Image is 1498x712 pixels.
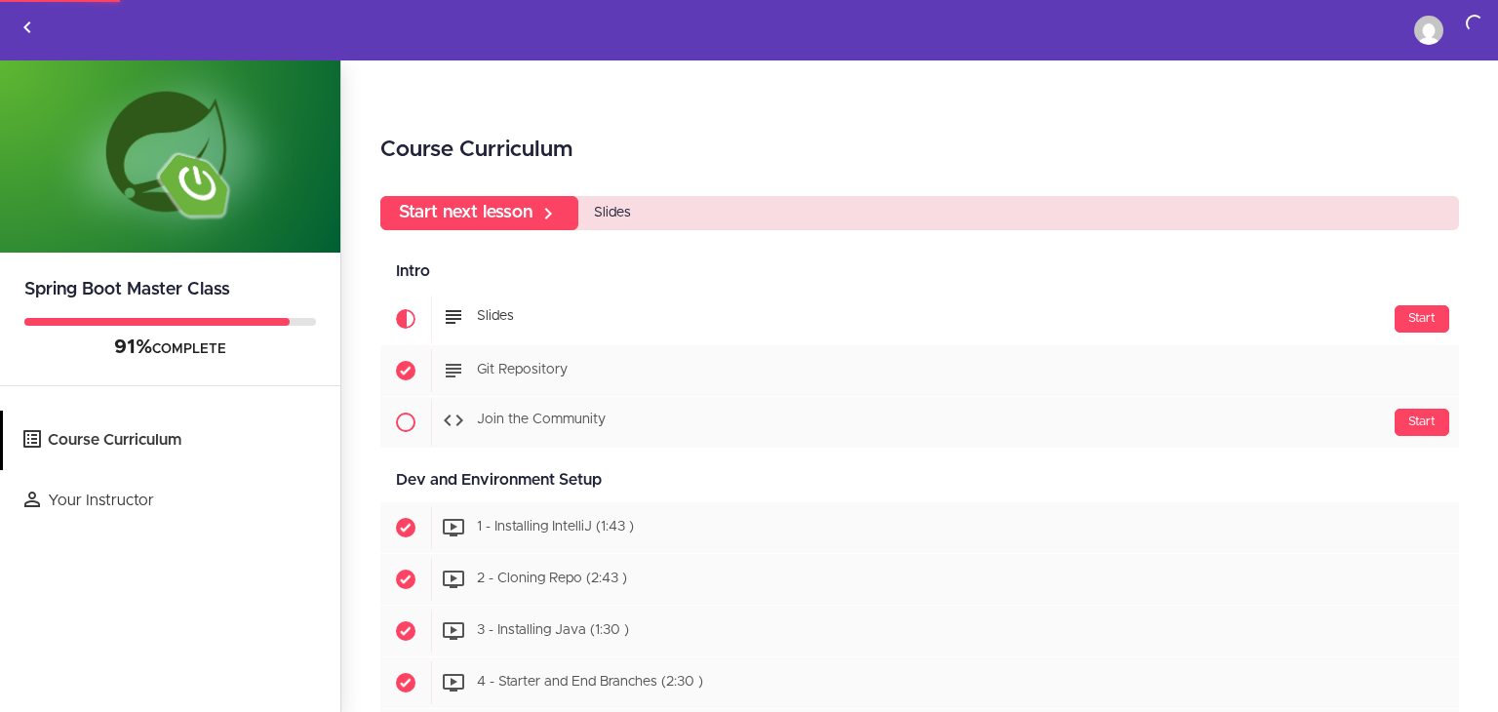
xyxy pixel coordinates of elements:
[380,196,578,230] a: Start next lesson
[380,294,1459,344] a: Current item Start Slides
[1395,305,1449,333] div: Start
[477,676,703,690] span: 4 - Starter and End Branches (2:30 )
[3,471,340,531] a: Your Instructor
[380,502,1459,553] a: Completed item 1 - Installing IntelliJ (1:43 )
[1,1,54,59] a: Back to courses
[477,310,514,324] span: Slides
[380,502,431,553] span: Completed item
[114,337,152,357] span: 91%
[477,573,627,586] span: 2 - Cloning Repo (2:43 )
[380,657,431,708] span: Completed item
[477,624,629,638] span: 3 - Installing Java (1:30 )
[380,554,1459,605] a: Completed item 2 - Cloning Repo (2:43 )
[1395,409,1449,436] div: Start
[380,345,431,396] span: Completed item
[380,606,1459,656] a: Completed item 3 - Installing Java (1:30 )
[380,657,1459,708] a: Completed item 4 - Starter and End Branches (2:30 )
[380,458,1459,502] div: Dev and Environment Setup
[1414,16,1443,45] img: jeanchristophe.chevallier@yahoo.fr
[594,206,631,219] span: Slides
[477,414,606,427] span: Join the Community
[380,294,431,344] span: Current item
[380,606,431,656] span: Completed item
[380,554,431,605] span: Completed item
[380,250,1459,294] div: Intro
[3,411,340,470] a: Course Curriculum
[380,134,1459,167] h2: Course Curriculum
[380,397,1459,448] a: Start Join the Community
[477,364,568,377] span: Git Repository
[380,345,1459,396] a: Completed item Git Repository
[24,336,316,361] div: COMPLETE
[477,521,634,534] span: 1 - Installing IntelliJ (1:43 )
[16,16,39,39] svg: Back to courses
